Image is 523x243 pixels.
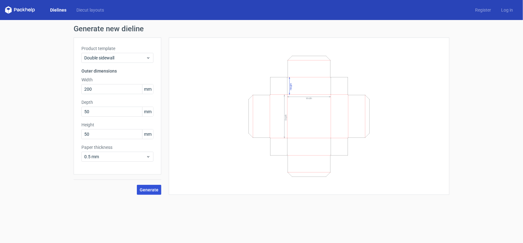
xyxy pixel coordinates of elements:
[74,25,449,33] h1: Generate new dieline
[470,7,496,13] a: Register
[81,45,153,52] label: Product template
[142,107,153,116] span: mm
[81,144,153,150] label: Paper thickness
[84,154,146,160] span: 0.5 mm
[45,7,71,13] a: Dielines
[81,68,153,74] h3: Outer dimensions
[142,84,153,94] span: mm
[81,122,153,128] label: Height
[140,188,158,192] span: Generate
[306,97,312,100] text: Width
[71,7,109,13] a: Diecut layouts
[84,55,146,61] span: Double sidewall
[289,83,292,90] text: Height
[137,185,161,195] button: Generate
[284,114,287,120] text: Depth
[81,77,153,83] label: Width
[81,99,153,105] label: Depth
[496,7,518,13] a: Log in
[142,129,153,139] span: mm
